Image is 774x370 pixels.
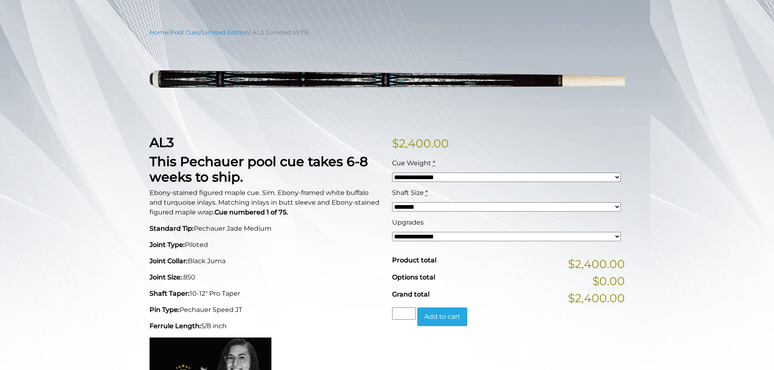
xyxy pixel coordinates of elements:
[150,134,174,150] strong: AL3
[150,189,379,216] span: Ebony-stained figured maple cue. Sim. Ebony-framed white buffalo and turquoise inlays. Matching i...
[150,257,188,265] strong: Joint Collar:
[392,256,436,264] span: Product total
[150,28,625,37] nav: Breadcrumb
[170,29,200,36] a: Pool Cues
[392,159,431,167] span: Cue Weight
[392,273,435,281] span: Options total
[150,241,185,249] strong: Joint Type:
[150,29,168,36] a: Home
[150,240,382,250] p: Piloted
[392,290,429,298] span: Grand total
[150,289,382,299] p: 10-12" Pro Taper
[592,273,625,290] span: $0.00
[568,290,625,307] span: $2,400.00
[425,189,428,197] abbr: required
[150,154,368,185] strong: This Pechauer pool cue takes 6-8 weeks to ship.
[202,29,249,36] a: Limited Edition
[150,290,190,297] strong: Shaft Taper:
[150,273,182,281] strong: Joint Size:
[433,159,435,167] abbr: required
[417,307,467,326] button: Add to cart
[392,189,424,197] span: Shaft Size
[150,273,382,282] p: .850
[150,43,625,122] img: AL3-UPDATED.png
[150,321,382,331] p: 5/8 inch
[150,305,382,315] p: Pechauer Speed JT
[392,307,416,320] input: Product quantity
[392,219,424,226] span: Upgrades
[150,224,382,234] p: Pechauer Jade Medium
[150,225,194,232] strong: Standard Tip:
[392,136,449,150] bdi: 2,400.00
[215,208,288,216] strong: Cue numbered 1 of 75.
[150,306,180,314] strong: Pin Type:
[150,256,382,266] p: Black Juma
[150,322,201,330] strong: Ferrule Length:
[392,136,399,150] span: $
[568,255,625,273] span: $2,400.00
